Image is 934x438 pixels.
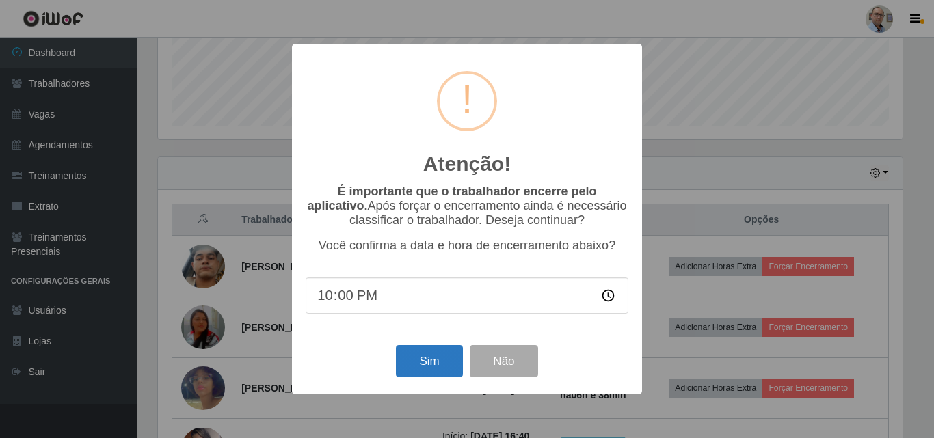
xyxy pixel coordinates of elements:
[307,184,596,213] b: É importante que o trabalhador encerre pelo aplicativo.
[306,238,628,253] p: Você confirma a data e hora de encerramento abaixo?
[306,184,628,228] p: Após forçar o encerramento ainda é necessário classificar o trabalhador. Deseja continuar?
[396,345,462,377] button: Sim
[470,345,537,377] button: Não
[423,152,511,176] h2: Atenção!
